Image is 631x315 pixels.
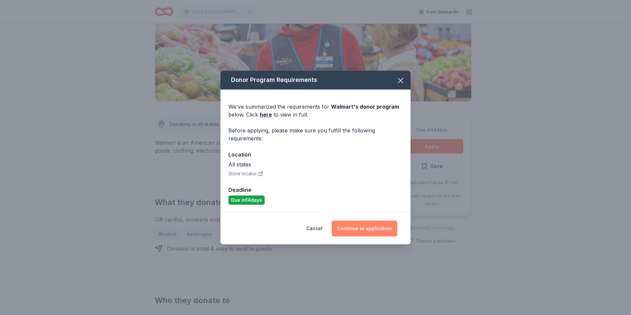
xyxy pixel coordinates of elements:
div: Location [228,150,403,159]
div: Due in 14 days [228,195,265,205]
div: Before applying, please make sure you fulfill the following requirements: [228,126,403,142]
div: Deadline [228,186,403,194]
div: All states [228,160,403,168]
a: here [260,111,272,119]
button: Continue to application [332,221,397,236]
button: Store locator [228,170,263,178]
button: Cancel [306,221,322,236]
span: Walmart 's donor program [331,103,399,110]
div: Donor Program Requirements [220,71,411,89]
div: We've summarized the requirements for below. Click to view in full. [228,103,403,119]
